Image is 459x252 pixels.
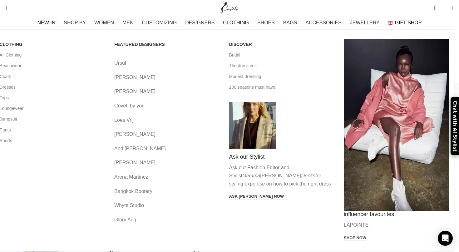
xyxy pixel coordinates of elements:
em: Gemma [242,173,260,178]
a: Ask [PERSON_NAME] now [229,194,284,200]
a: Coveti by you [114,102,220,110]
p: Ask our Fashion Editor and Stylist [PERSON_NAME] for styling expertise on how to pick the right d... [229,164,335,188]
a: And [PERSON_NAME] [114,145,220,153]
a: CLOTHING [223,17,251,29]
a: Search [2,2,10,14]
span: 0 [442,6,447,11]
a: [PERSON_NAME] [114,130,220,138]
span: CLOTHING [223,20,249,26]
a: [PERSON_NAME] [114,73,220,82]
a: ACCESSORIES [305,17,344,29]
a: GIFT SHOP [388,17,422,29]
a: SHOP BY [64,17,88,29]
a: [PERSON_NAME] [114,87,220,96]
a: Ursul [114,59,220,67]
a: WOMEN [94,17,116,29]
a: MEN [122,17,136,29]
span: SHOP BY [64,20,86,26]
p: LAPOINTE [344,221,449,229]
h4: Ask our Stylist [229,153,335,161]
a: The dress edit [229,60,335,71]
a: Modest dressing [229,71,335,82]
img: Shop by Category Coveti [229,102,276,149]
span: SHOES [257,20,275,26]
span: 0 [435,3,439,8]
a: Site logo [219,5,240,10]
span: WOMEN [94,20,114,26]
a: Whyte Studio [114,201,220,210]
a: CUSTOMIZING [142,17,179,29]
a: SHOES [257,17,277,29]
span: DISCOVER [229,42,252,47]
span: JEWELLERY [350,20,380,26]
a: NEW IN [37,17,58,29]
span: MEN [122,20,134,26]
span: DESIGNERS [185,20,215,26]
img: GiftBag [388,21,393,25]
span: CUSTOMIZING [142,20,177,26]
a: 0 [431,2,439,14]
span: NEW IN [37,20,56,26]
h4: influencer favourites [344,211,449,218]
a: Loes Vrij [114,116,220,124]
a: 100 seasons must have [229,82,335,92]
a: [PERSON_NAME] [114,159,220,167]
a: Glory Ang [114,216,220,224]
span: FEATURED DESIGNERS [114,42,165,47]
a: Shop now [344,235,366,241]
div: Open Intercom Messenger [438,231,453,246]
a: Banner link [344,39,449,211]
a: Bridal [229,50,335,60]
em: Deeks [301,173,315,178]
a: DESIGNERS [185,17,217,29]
div: My Wishlist [441,2,447,14]
span: BAGS [283,20,297,26]
a: Arena Martinez [114,173,220,181]
div: Main navigation [2,17,457,29]
a: Bangkok Bootery [114,187,220,195]
span: ACCESSORIES [305,20,342,26]
span: GIFT SHOP [395,20,422,26]
a: JEWELLERY [350,17,382,29]
a: BAGS [283,17,299,29]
